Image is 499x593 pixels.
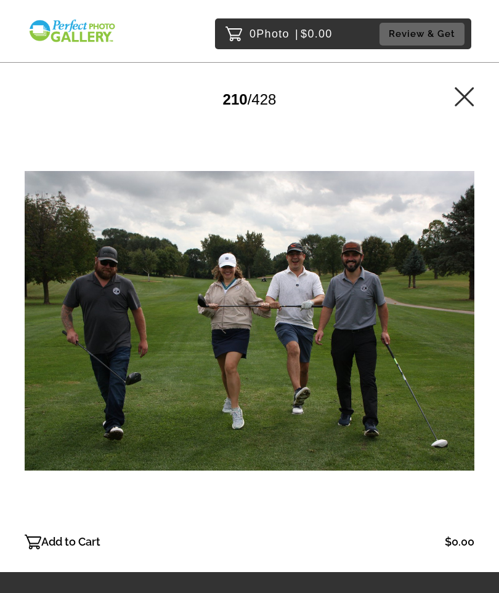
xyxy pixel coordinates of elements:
p: $0.00 [445,532,474,552]
span: | [295,28,299,40]
p: 0 $0.00 [249,24,333,44]
div: / [223,86,277,113]
span: Photo [256,24,290,44]
span: 428 [251,91,276,108]
p: Add to Cart [41,532,100,552]
a: Review & Get [379,23,468,46]
span: 210 [223,91,248,108]
button: Review & Get [379,23,465,46]
img: Snapphound Logo [28,18,116,44]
